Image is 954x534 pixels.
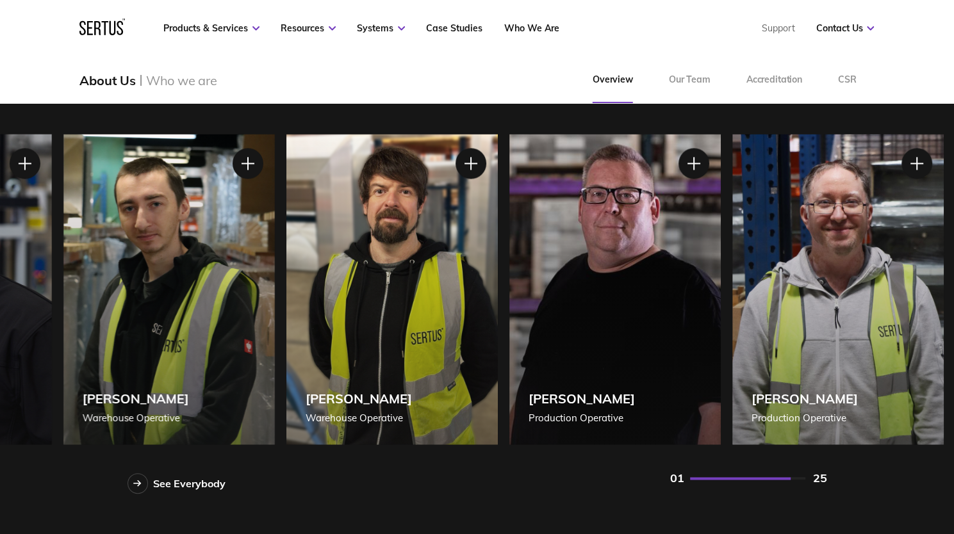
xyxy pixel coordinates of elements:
[761,22,794,34] a: Support
[504,22,559,34] a: Who We Are
[723,385,954,534] iframe: Chat Widget
[163,22,259,34] a: Products & Services
[816,22,874,34] a: Contact Us
[820,57,875,103] a: CSR
[146,72,217,88] div: Who we are
[728,57,820,103] a: Accreditation
[651,57,728,103] a: Our Team
[426,22,482,34] a: Case Studies
[79,72,135,88] div: About Us
[670,471,684,485] div: 01
[153,477,226,490] div: See Everybody
[82,410,188,425] div: Warehouse Operative
[281,22,336,34] a: Resources
[528,390,634,406] div: [PERSON_NAME]
[528,410,634,425] div: Production Operative
[82,390,188,406] div: [PERSON_NAME]
[305,410,411,425] div: Warehouse Operative
[357,22,405,34] a: Systems
[127,473,226,494] a: See Everybody
[305,390,411,406] div: [PERSON_NAME]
